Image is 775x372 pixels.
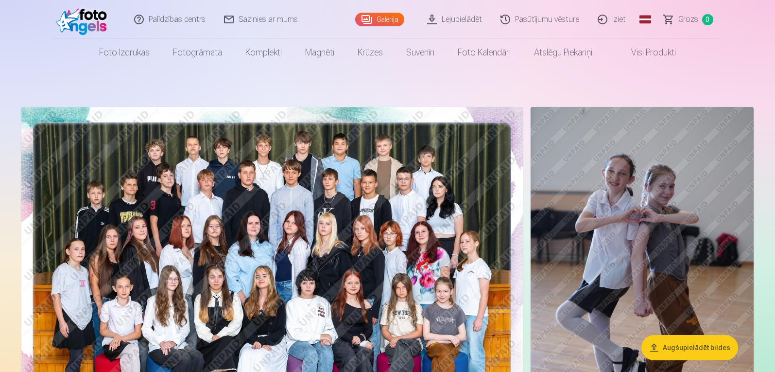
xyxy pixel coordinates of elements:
button: Augšupielādēt bildes [641,335,738,360]
a: Suvenīri [395,39,446,66]
a: Fotogrāmata [161,39,234,66]
a: Magnēti [293,39,346,66]
a: Foto izdrukas [87,39,161,66]
span: Grozs [678,14,698,25]
img: /fa1 [56,4,112,35]
span: 0 [702,14,713,25]
a: Foto kalendāri [446,39,522,66]
a: Visi produkti [604,39,688,66]
a: Komplekti [234,39,293,66]
a: Atslēgu piekariņi [522,39,604,66]
a: Krūzes [346,39,395,66]
a: Galerija [355,13,404,26]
